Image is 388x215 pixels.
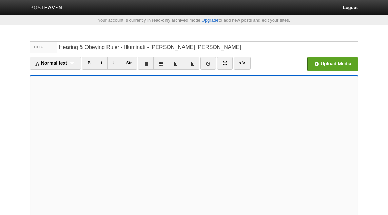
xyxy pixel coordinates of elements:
img: pagebreak-icon.png [222,61,227,65]
img: Posthaven-bar [30,6,62,11]
span: Normal text [35,60,67,66]
a: U [107,57,121,70]
a: I [96,57,108,70]
a: Str [121,57,137,70]
a: Upgrade [202,18,219,23]
div: Your account is currently in read-only archived mode. to add new posts and edit your sites. [24,18,364,22]
a: </> [234,57,250,70]
label: Title [30,42,57,53]
del: Str [126,61,132,65]
a: B [82,57,96,70]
